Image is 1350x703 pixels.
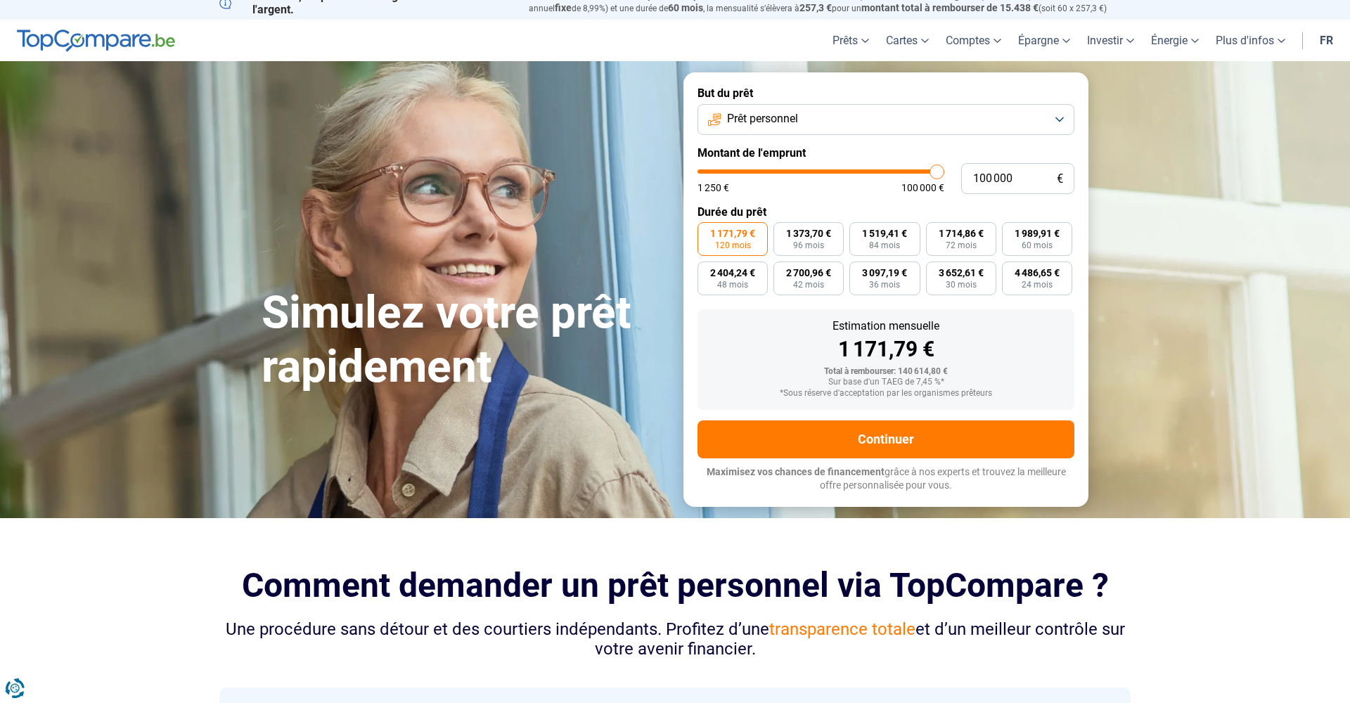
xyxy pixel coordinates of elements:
a: Épargne [1010,20,1079,61]
span: 1 373,70 € [786,228,831,238]
a: Investir [1079,20,1143,61]
p: grâce à nos experts et trouvez la meilleure offre personnalisée pour vous. [697,465,1074,493]
span: 1 250 € [697,183,729,193]
div: 1 171,79 € [709,339,1063,360]
button: Continuer [697,420,1074,458]
span: 3 097,19 € [862,268,907,278]
span: 2 700,96 € [786,268,831,278]
span: 60 mois [1022,241,1053,250]
span: 48 mois [717,280,748,289]
span: 120 mois [715,241,751,250]
a: Cartes [877,20,937,61]
label: Durée du prêt [697,205,1074,219]
span: Maximisez vos chances de financement [707,466,885,477]
span: fixe [555,2,572,13]
span: montant total à rembourser de 15.438 € [861,2,1039,13]
span: 1 989,91 € [1015,228,1060,238]
span: € [1057,173,1063,185]
span: 2 404,24 € [710,268,755,278]
h1: Simulez votre prêt rapidement [262,286,667,394]
span: transparence totale [769,619,915,639]
a: Plus d'infos [1207,20,1294,61]
span: 1 519,41 € [862,228,907,238]
span: 84 mois [869,241,900,250]
h2: Comment demander un prêt personnel via TopCompare ? [219,566,1131,605]
span: 3 652,61 € [939,268,984,278]
label: But du prêt [697,86,1074,100]
span: 60 mois [668,2,703,13]
a: fr [1311,20,1342,61]
span: 96 mois [793,241,824,250]
div: Sur base d'un TAEG de 7,45 %* [709,378,1063,387]
span: 36 mois [869,280,900,289]
div: Estimation mensuelle [709,321,1063,332]
span: 1 714,86 € [939,228,984,238]
span: 4 486,65 € [1015,268,1060,278]
span: 257,3 € [799,2,832,13]
div: Total à rembourser: 140 614,80 € [709,367,1063,377]
label: Montant de l'emprunt [697,146,1074,160]
div: Une procédure sans détour et des courtiers indépendants. Profitez d’une et d’un meilleur contrôle... [219,619,1131,660]
img: TopCompare [17,30,175,52]
span: 42 mois [793,280,824,289]
span: 72 mois [946,241,977,250]
a: Prêts [824,20,877,61]
span: 30 mois [946,280,977,289]
div: *Sous réserve d'acceptation par les organismes prêteurs [709,389,1063,399]
span: 1 171,79 € [710,228,755,238]
button: Prêt personnel [697,104,1074,135]
span: Prêt personnel [727,111,798,127]
a: Énergie [1143,20,1207,61]
span: 24 mois [1022,280,1053,289]
span: 100 000 € [901,183,944,193]
a: Comptes [937,20,1010,61]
